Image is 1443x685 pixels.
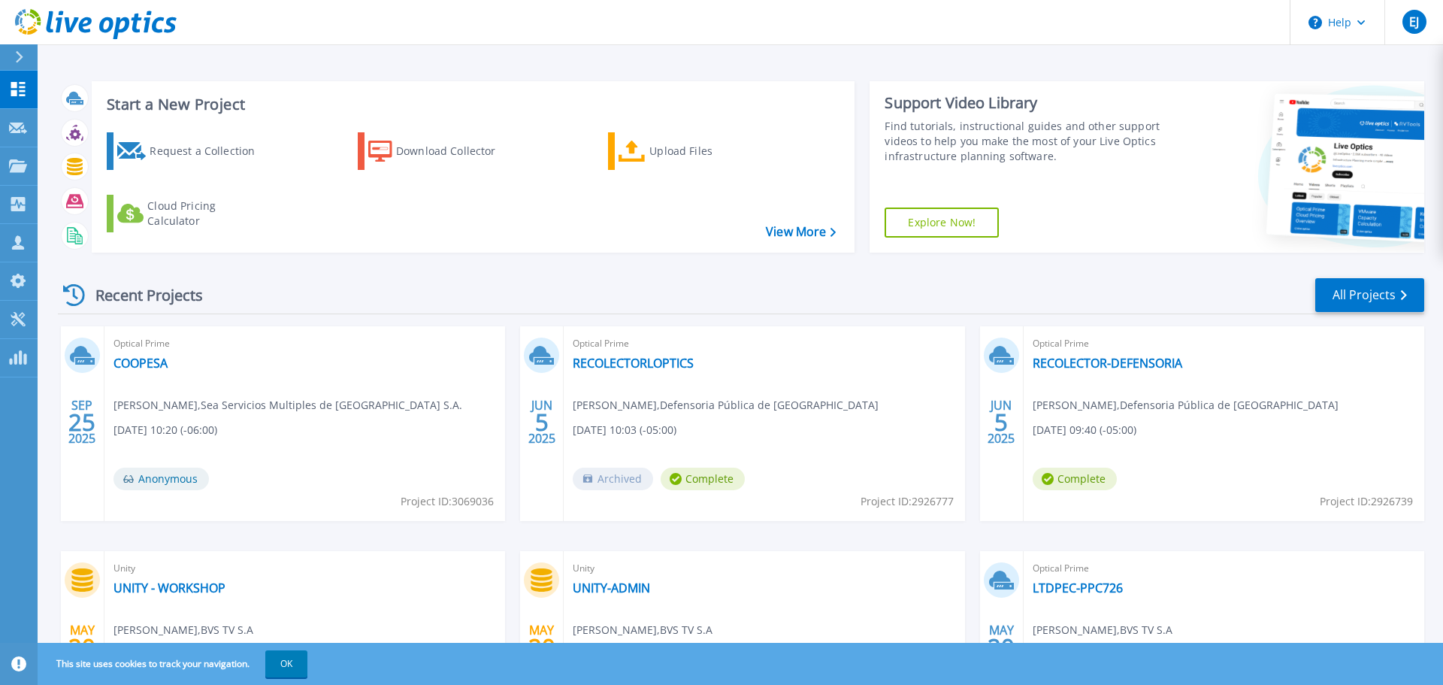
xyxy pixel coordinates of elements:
[358,132,525,170] a: Download Collector
[1033,397,1339,414] span: [PERSON_NAME] , Defensoria Pública de [GEOGRAPHIC_DATA]
[528,395,556,450] div: JUN 2025
[528,620,556,674] div: MAY 2025
[573,468,653,490] span: Archived
[150,136,270,166] div: Request a Collection
[107,195,274,232] a: Cloud Pricing Calculator
[1033,622,1172,638] span: [PERSON_NAME] , BVS TV S.A
[885,119,1167,164] div: Find tutorials, instructional guides and other support videos to help you make the most of your L...
[608,132,776,170] a: Upload Files
[535,416,549,429] span: 5
[573,335,955,352] span: Optical Prime
[661,468,745,490] span: Complete
[68,620,96,674] div: MAY 2025
[885,93,1167,113] div: Support Video Library
[401,493,494,510] span: Project ID: 3069036
[987,620,1015,674] div: MAY 2025
[107,132,274,170] a: Request a Collection
[1320,493,1413,510] span: Project ID: 2926739
[573,397,879,414] span: [PERSON_NAME] , Defensoria Pública de [GEOGRAPHIC_DATA]
[396,136,516,166] div: Download Collector
[1315,278,1424,312] a: All Projects
[68,395,96,450] div: SEP 2025
[1033,580,1123,596] a: LTDPEC-PPC726
[573,560,955,577] span: Unity
[1033,356,1182,371] a: RECOLECTOR-DEFENSORIA
[68,641,95,653] span: 20
[113,468,209,490] span: Anonymous
[766,225,836,239] a: View More
[1409,16,1419,28] span: EJ
[68,416,95,429] span: 25
[649,136,770,166] div: Upload Files
[573,422,676,438] span: [DATE] 10:03 (-05:00)
[41,650,307,677] span: This site uses cookies to track your navigation.
[528,641,555,653] span: 20
[265,650,307,677] button: OK
[1033,335,1415,352] span: Optical Prime
[58,277,223,314] div: Recent Projects
[988,641,1015,653] span: 20
[1033,422,1136,438] span: [DATE] 09:40 (-05:00)
[113,422,217,438] span: [DATE] 10:20 (-06:00)
[113,397,462,414] span: [PERSON_NAME] , Sea Servicios Multiples de [GEOGRAPHIC_DATA] S.A.
[107,96,836,113] h3: Start a New Project
[1033,560,1415,577] span: Optical Prime
[113,560,496,577] span: Unity
[861,493,954,510] span: Project ID: 2926777
[113,580,225,596] a: UNITY - WORKSHOP
[113,335,496,352] span: Optical Prime
[573,580,650,596] a: UNITY-ADMIN
[1033,468,1117,490] span: Complete
[573,622,712,638] span: [PERSON_NAME] , BVS TV S.A
[994,416,1008,429] span: 5
[573,356,694,371] a: RECOLECTORLOPTICS
[987,395,1015,450] div: JUN 2025
[113,356,168,371] a: COOPESA
[147,199,268,229] div: Cloud Pricing Calculator
[885,208,999,238] a: Explore Now!
[113,622,253,638] span: [PERSON_NAME] , BVS TV S.A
